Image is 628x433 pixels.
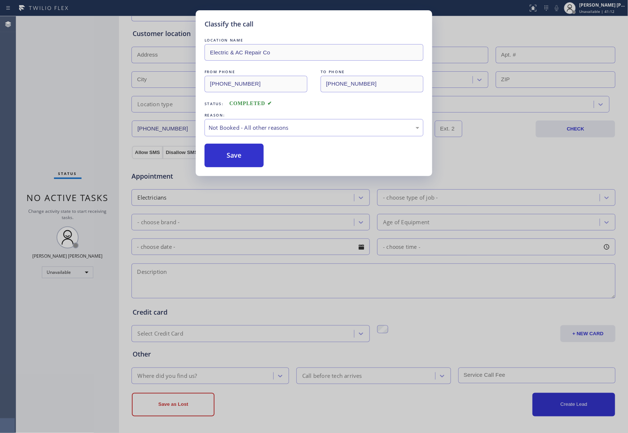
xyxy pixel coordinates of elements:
input: From phone [205,76,307,92]
button: Save [205,144,264,167]
input: To phone [321,76,423,92]
div: TO PHONE [321,68,423,76]
div: LOCATION NAME [205,36,423,44]
div: Not Booked - All other reasons [209,124,419,132]
span: Status: [205,101,224,106]
span: COMPLETED [230,101,272,106]
h5: Classify the call [205,19,253,29]
div: REASON: [205,111,423,119]
div: FROM PHONE [205,68,307,76]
